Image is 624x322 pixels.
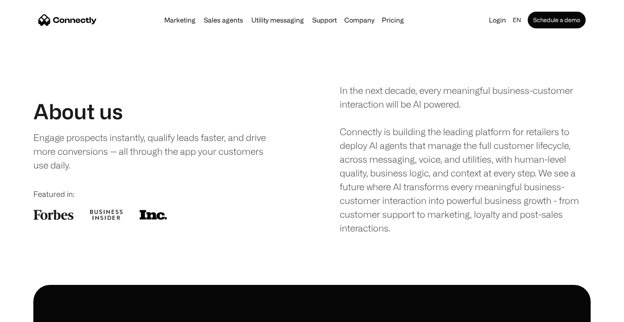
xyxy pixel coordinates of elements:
div: en [509,14,526,26]
a: Utility messaging [248,17,307,23]
a: home [38,14,97,26]
a: Support [309,17,340,23]
a: Marketing [161,17,199,23]
h1: About us [33,99,123,124]
a: Pricing [378,17,407,23]
div: Featured in: [33,189,284,200]
ul: Language list [17,307,50,319]
div: In the next decade, every meaningful business-customer interaction will be AI powered. Connectly ... [340,83,591,235]
div: Engage prospects instantly, qualify leads faster, and drive more conversions — all through the ap... [33,131,272,172]
div: Company [344,14,374,26]
aside: Language selected: English [8,307,50,319]
a: Sales agents [200,17,246,23]
a: Login [486,14,509,26]
a: Schedule a demo [528,12,586,28]
div: en [513,14,521,26]
div: Company [342,14,377,26]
